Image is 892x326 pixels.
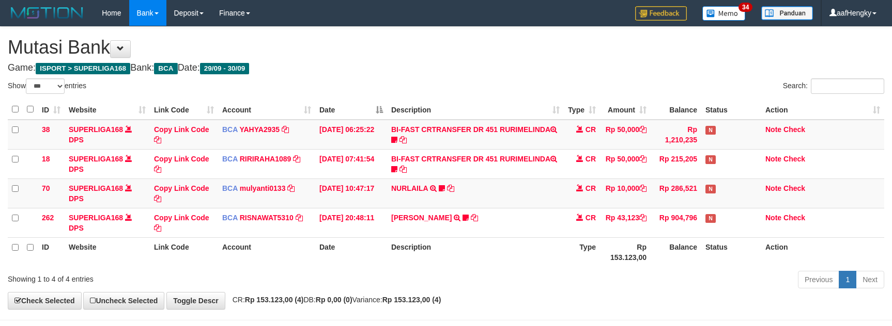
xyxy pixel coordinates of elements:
[798,271,839,288] a: Previous
[600,237,651,267] th: Rp 153.123,00
[38,237,65,267] th: ID
[705,185,716,193] span: Has Note
[705,126,716,135] span: Has Note
[399,165,407,173] a: Copy BI-FAST CRTRANSFER DR 451 RURIMELINDA to clipboard
[701,100,761,120] th: Status
[651,178,701,208] td: Rp 286,521
[765,214,781,222] a: Note
[387,120,564,150] td: BI-FAST CRTRANSFER DR 451 RURIMELINDA
[761,100,884,120] th: Action: activate to sort column ascending
[639,155,647,163] a: Copy Rp 50,000 to clipboard
[293,155,300,163] a: Copy RIRIRAHA1089 to clipboard
[218,100,315,120] th: Account: activate to sort column ascending
[382,296,441,304] strong: Rp 153.123,00 (4)
[42,155,50,163] span: 18
[65,178,150,208] td: DPS
[69,184,123,192] a: SUPERLIGA168
[8,78,86,94] label: Show entries
[42,214,54,222] span: 262
[651,120,701,150] td: Rp 1,210,235
[811,78,884,94] input: Search:
[783,184,805,192] a: Check
[651,149,701,178] td: Rp 215,205
[586,214,596,222] span: CR
[783,214,805,222] a: Check
[65,120,150,150] td: DPS
[739,3,752,12] span: 34
[600,208,651,237] td: Rp 43,123
[635,6,687,21] img: Feedback.jpg
[391,184,428,192] a: NURLAILA
[69,125,123,134] a: SUPERLIGA168
[222,214,238,222] span: BCA
[154,214,209,232] a: Copy Link Code
[564,237,600,267] th: Type
[651,100,701,120] th: Balance
[83,292,164,309] a: Uncheck Selected
[166,292,225,309] a: Toggle Descr
[65,149,150,178] td: DPS
[856,271,884,288] a: Next
[287,184,295,192] a: Copy mulyanti0133 to clipboard
[447,184,454,192] a: Copy NURLAILA to clipboard
[150,237,218,267] th: Link Code
[586,125,596,134] span: CR
[315,178,387,208] td: [DATE] 10:47:17
[227,296,441,304] span: CR: DB: Variance:
[701,237,761,267] th: Status
[154,125,209,144] a: Copy Link Code
[600,100,651,120] th: Amount: activate to sort column ascending
[8,5,86,21] img: MOTION_logo.png
[38,100,65,120] th: ID: activate to sort column ascending
[765,184,781,192] a: Note
[387,237,564,267] th: Description
[69,155,123,163] a: SUPERLIGA168
[245,296,304,304] strong: Rp 153.123,00 (4)
[240,184,286,192] a: mulyanti0133
[316,296,352,304] strong: Rp 0,00 (0)
[651,208,701,237] td: Rp 904,796
[702,6,746,21] img: Button%20Memo.svg
[564,100,600,120] th: Type: activate to sort column ascending
[600,178,651,208] td: Rp 10,000
[8,63,884,73] h4: Game: Bank: Date:
[471,214,478,222] a: Copy YOSI EFENDI to clipboard
[65,100,150,120] th: Website: activate to sort column ascending
[8,37,884,58] h1: Mutasi Bank
[8,270,364,284] div: Showing 1 to 4 of 4 entries
[761,237,884,267] th: Action
[761,6,813,20] img: panduan.png
[399,136,407,144] a: Copy BI-FAST CRTRANSFER DR 451 RURIMELINDA to clipboard
[639,125,647,134] a: Copy Rp 50,000 to clipboard
[783,78,884,94] label: Search:
[651,237,701,267] th: Balance
[65,237,150,267] th: Website
[600,120,651,150] td: Rp 50,000
[200,63,250,74] span: 29/09 - 30/09
[240,214,294,222] a: RISNAWAT5310
[839,271,856,288] a: 1
[218,237,315,267] th: Account
[36,63,130,74] span: ISPORT > SUPERLIGA168
[315,237,387,267] th: Date
[65,208,150,237] td: DPS
[150,100,218,120] th: Link Code: activate to sort column ascending
[315,120,387,150] td: [DATE] 06:25:22
[26,78,65,94] select: Showentries
[387,100,564,120] th: Description: activate to sort column ascending
[239,125,280,134] a: YAHYA2935
[154,155,209,173] a: Copy Link Code
[315,149,387,178] td: [DATE] 07:41:54
[705,155,716,164] span: Has Note
[154,63,177,74] span: BCA
[69,214,123,222] a: SUPERLIGA168
[600,149,651,178] td: Rp 50,000
[8,292,82,309] a: Check Selected
[42,184,50,192] span: 70
[222,125,238,134] span: BCA
[222,184,238,192] span: BCA
[783,155,805,163] a: Check
[639,214,647,222] a: Copy Rp 43,123 to clipboard
[639,184,647,192] a: Copy Rp 10,000 to clipboard
[586,184,596,192] span: CR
